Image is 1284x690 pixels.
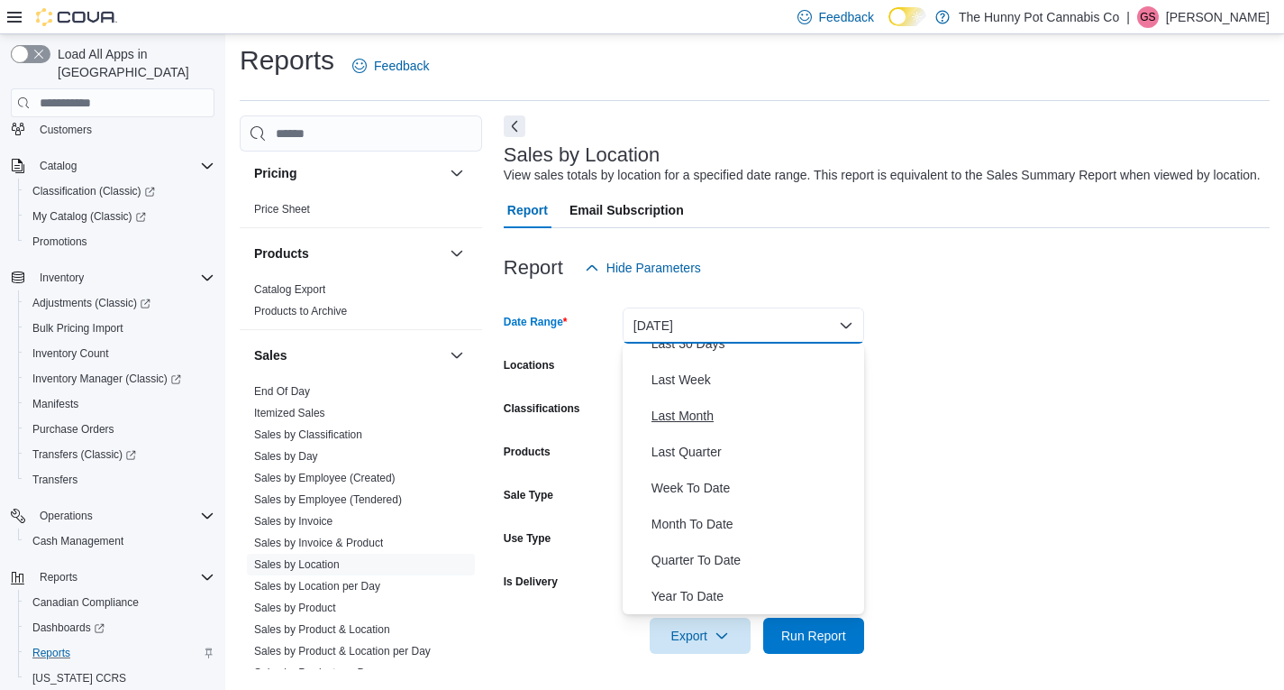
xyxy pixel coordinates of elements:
h3: Sales [254,346,287,364]
span: Last Quarter [651,441,857,463]
span: Year To Date [651,585,857,607]
span: Sales by Invoice [254,514,332,529]
span: Last Week [651,369,857,391]
a: Transfers (Classic) [25,444,143,465]
a: Sales by Day [254,450,318,463]
span: Inventory Count [25,343,214,364]
a: Sales by Invoice [254,515,332,528]
span: My Catalog (Classic) [32,209,146,224]
button: Pricing [254,164,442,182]
span: Classification (Classic) [32,184,155,198]
button: Reports [4,565,222,590]
button: Manifests [18,391,222,417]
button: Hide Parameters [578,250,708,286]
span: Reports [32,566,214,588]
p: | [1126,6,1130,28]
a: Adjustments (Classic) [25,292,158,314]
h3: Report [504,257,563,279]
div: Pricing [240,198,482,227]
span: Sales by Employee (Tendered) [254,492,402,507]
a: Transfers [25,469,85,491]
button: Sales [446,345,468,366]
span: Sales by Classification [254,428,362,442]
a: Adjustments (Classic) [18,290,222,316]
span: Products to Archive [254,304,347,318]
span: Report [507,192,548,228]
span: My Catalog (Classic) [25,206,214,227]
span: Itemized Sales [254,406,325,420]
h3: Sales by Location [504,144,660,166]
span: End Of Day [254,384,310,399]
a: Bulk Pricing Import [25,317,131,339]
a: Inventory Manager (Classic) [18,366,222,391]
span: Manifests [32,397,78,411]
a: Sales by Classification [254,428,362,441]
div: Select listbox [623,344,864,614]
h1: Reports [240,42,334,78]
span: Reports [25,642,214,664]
a: Manifests [25,393,86,415]
button: Reports [18,640,222,666]
span: Cash Management [25,530,214,552]
span: Sales by Location [254,557,340,572]
span: Week To Date [651,477,857,499]
a: End Of Day [254,385,310,398]
label: Date Range [504,315,568,329]
label: Is Delivery [504,575,558,589]
span: Sales by Product & Location [254,622,390,637]
a: Sales by Employee (Created) [254,472,396,484]
button: Cash Management [18,529,222,554]
span: Dashboards [32,621,105,635]
span: Inventory [32,267,214,289]
button: Export [650,618,751,654]
span: Sales by Employee (Created) [254,471,396,485]
a: Customers [32,119,99,141]
span: Quarter To Date [651,549,857,571]
button: Products [254,244,442,262]
span: Transfers (Classic) [32,447,136,462]
a: My Catalog (Classic) [25,206,153,227]
div: Gabi Sampaio [1137,6,1159,28]
a: Price Sheet [254,203,310,216]
span: Last Month [651,405,857,427]
span: Export [660,618,740,654]
button: Products [446,243,468,264]
span: Month To Date [651,513,857,535]
span: Load All Apps in [GEOGRAPHIC_DATA] [50,45,214,81]
a: Catalog Export [254,283,325,296]
button: Promotions [18,229,222,254]
span: Email Subscription [569,192,684,228]
a: Sales by Product [254,602,336,614]
label: Use Type [504,531,551,546]
span: Dark Mode [888,26,889,27]
a: Sales by Product & Location [254,623,390,636]
span: Adjustments (Classic) [25,292,214,314]
a: Dashboards [18,615,222,640]
span: Sales by Location per Day [254,579,380,593]
span: Bulk Pricing Import [25,317,214,339]
a: Classification (Classic) [18,179,222,204]
span: Price Sheet [254,202,310,216]
span: Inventory Manager (Classic) [25,368,214,390]
p: The Hunny Pot Cannabis Co [959,6,1119,28]
div: Products [240,279,482,329]
span: Bulk Pricing Import [32,321,123,336]
span: Operations [32,505,214,527]
span: Sales by Product & Location per Day [254,644,431,658]
span: Sales by Day [254,449,318,464]
span: Sales by Product per Day [254,666,377,680]
a: Sales by Product & Location per Day [254,645,431,658]
span: Inventory [40,271,84,285]
label: Classifications [504,401,580,416]
span: GS [1140,6,1155,28]
a: Inventory Manager (Classic) [25,368,188,390]
div: View sales totals by location for a specified date range. This report is equivalent to the Sales ... [504,166,1261,185]
button: Purchase Orders [18,417,222,442]
a: Dashboards [25,617,112,639]
a: Feedback [345,48,436,84]
button: Pricing [446,162,468,184]
span: Customers [40,123,92,137]
a: Purchase Orders [25,419,122,440]
a: Cash Management [25,530,131,552]
span: Customers [32,118,214,141]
